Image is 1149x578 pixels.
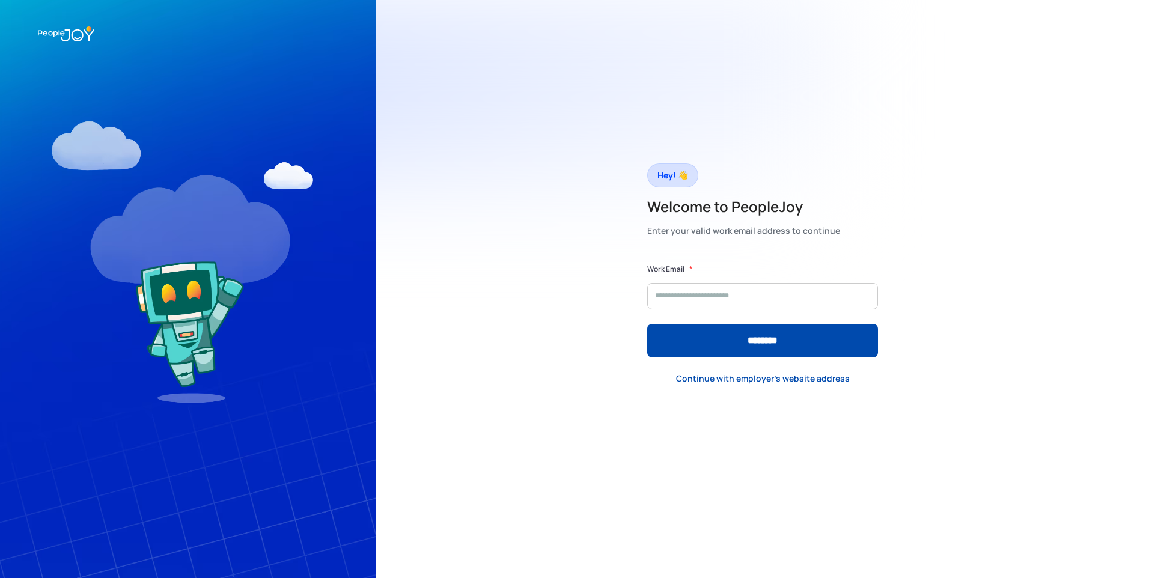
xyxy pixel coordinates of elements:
[676,373,850,385] div: Continue with employer's website address
[647,222,840,239] div: Enter your valid work email address to continue
[657,167,688,184] div: Hey! 👋
[647,263,878,357] form: Form
[666,367,859,391] a: Continue with employer's website address
[647,263,684,275] label: Work Email
[647,197,840,216] h2: Welcome to PeopleJoy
